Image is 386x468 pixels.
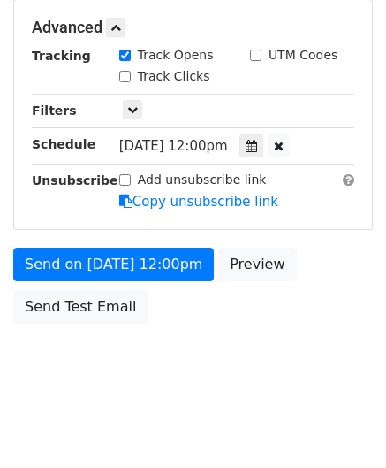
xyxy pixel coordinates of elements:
a: Preview [218,248,296,281]
strong: Tracking [32,49,91,63]
a: Send Test Email [13,290,148,324]
strong: Filters [32,104,77,118]
label: Track Opens [138,46,214,65]
iframe: Chat Widget [298,383,386,468]
a: Copy unsubscribe link [119,194,278,210]
label: UTM Codes [269,46,337,65]
h5: Advanced [32,18,354,37]
a: Send on [DATE] 12:00pm [13,248,214,281]
span: [DATE] 12:00pm [119,138,228,154]
strong: Schedule [32,137,95,151]
strong: Unsubscribe [32,173,118,188]
label: Track Clicks [138,67,210,86]
label: Add unsubscribe link [138,171,267,189]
